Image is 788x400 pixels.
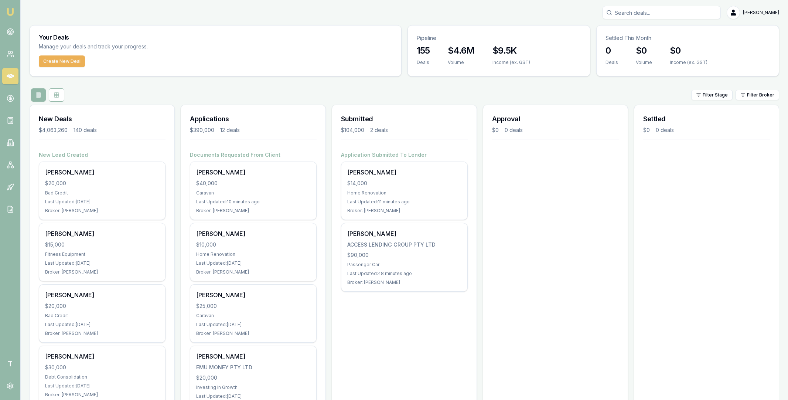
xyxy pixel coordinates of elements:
[196,352,310,361] div: [PERSON_NAME]
[341,151,468,159] h4: Application Submitted To Lender
[196,393,310,399] div: Last Updated: [DATE]
[45,180,159,187] div: $20,000
[196,251,310,257] div: Home Renovation
[347,180,461,187] div: $14,000
[45,352,159,361] div: [PERSON_NAME]
[190,126,214,134] div: $390,000
[417,60,430,65] div: Deals
[196,384,310,390] div: Investing In Growth
[45,208,159,214] div: Broker: [PERSON_NAME]
[347,271,461,277] div: Last Updated: 48 minutes ago
[347,190,461,196] div: Home Renovation
[45,302,159,310] div: $20,000
[6,7,15,16] img: emu-icon-u.png
[196,208,310,214] div: Broker: [PERSON_NAME]
[492,114,619,124] h3: Approval
[45,364,159,371] div: $30,000
[448,45,475,57] h3: $4.6M
[196,313,310,319] div: Caravan
[196,302,310,310] div: $25,000
[347,241,461,248] div: ACCESS LENDING GROUP PTY LTD
[691,90,733,100] button: Filter Stage
[505,126,523,134] div: 0 deals
[45,251,159,257] div: Fitness Equipment
[196,190,310,196] div: Caravan
[45,229,159,238] div: [PERSON_NAME]
[45,269,159,275] div: Broker: [PERSON_NAME]
[45,330,159,336] div: Broker: [PERSON_NAME]
[45,260,159,266] div: Last Updated: [DATE]
[39,126,68,134] div: $4,063,260
[670,45,707,57] h3: $0
[736,90,779,100] button: Filter Broker
[643,114,770,124] h3: Settled
[190,151,317,159] h4: Documents Requested From Client
[347,168,461,177] div: [PERSON_NAME]
[39,34,392,40] h3: Your Deals
[196,199,310,205] div: Last Updated: 10 minutes ago
[45,392,159,398] div: Broker: [PERSON_NAME]
[747,92,774,98] span: Filter Broker
[74,126,97,134] div: 140 deals
[347,251,461,259] div: $90,000
[417,34,581,42] p: Pipeline
[603,6,721,19] input: Search deals
[45,291,159,299] div: [PERSON_NAME]
[448,60,475,65] div: Volume
[606,34,770,42] p: Settled This Month
[341,114,468,124] h3: Submitted
[492,45,530,57] h3: $9.5K
[196,180,310,187] div: $40,000
[196,291,310,299] div: [PERSON_NAME]
[743,10,779,16] span: [PERSON_NAME]
[417,45,430,57] h3: 155
[492,126,499,134] div: $0
[2,356,18,372] span: T
[190,114,317,124] h3: Applications
[347,262,461,268] div: Passenger Car
[45,190,159,196] div: Bad Credit
[370,126,388,134] div: 2 deals
[45,374,159,380] div: Debt Consolidation
[196,322,310,328] div: Last Updated: [DATE]
[45,313,159,319] div: Bad Credit
[45,322,159,328] div: Last Updated: [DATE]
[45,241,159,248] div: $15,000
[347,279,461,285] div: Broker: [PERSON_NAME]
[196,374,310,382] div: $20,000
[45,168,159,177] div: [PERSON_NAME]
[196,260,310,266] div: Last Updated: [DATE]
[341,126,364,134] div: $104,000
[196,229,310,238] div: [PERSON_NAME]
[347,199,461,205] div: Last Updated: 11 minutes ago
[643,126,650,134] div: $0
[196,330,310,336] div: Broker: [PERSON_NAME]
[606,45,618,57] h3: 0
[196,168,310,177] div: [PERSON_NAME]
[196,364,310,371] div: EMU MONEY PTY LTD
[39,43,228,51] p: Manage your deals and track your progress.
[670,60,707,65] div: Income (ex. GST)
[39,114,166,124] h3: New Deals
[196,269,310,275] div: Broker: [PERSON_NAME]
[347,229,461,238] div: [PERSON_NAME]
[703,92,728,98] span: Filter Stage
[347,208,461,214] div: Broker: [PERSON_NAME]
[220,126,240,134] div: 12 deals
[656,126,674,134] div: 0 deals
[196,241,310,248] div: $10,000
[492,60,530,65] div: Income (ex. GST)
[606,60,618,65] div: Deals
[39,55,85,67] button: Create New Deal
[636,45,652,57] h3: $0
[39,151,166,159] h4: New Lead Created
[45,199,159,205] div: Last Updated: [DATE]
[45,383,159,389] div: Last Updated: [DATE]
[636,60,652,65] div: Volume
